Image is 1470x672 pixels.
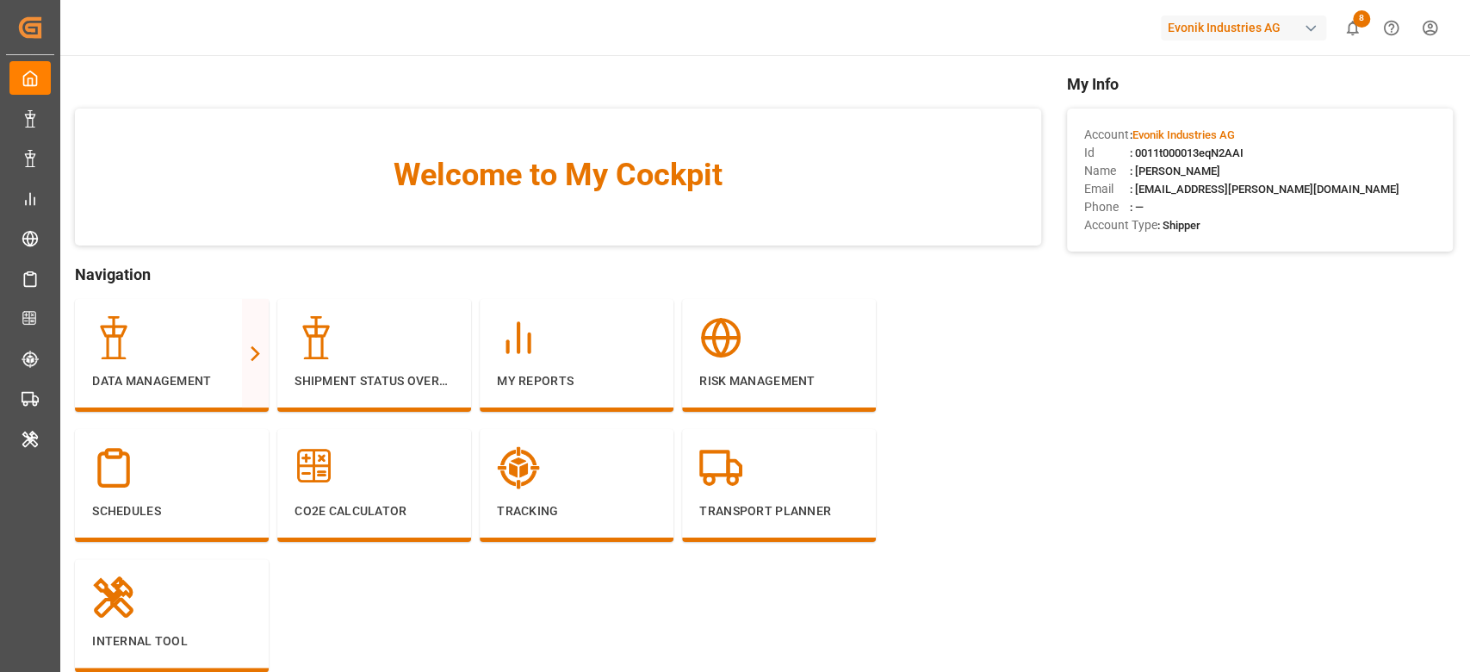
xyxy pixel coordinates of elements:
span: Account [1084,126,1130,144]
span: : [PERSON_NAME] [1130,165,1220,177]
p: Schedules [92,502,251,520]
span: Welcome to My Cockpit [109,152,1006,198]
p: Tracking [497,502,656,520]
div: Evonik Industries AG [1161,16,1326,40]
span: Evonik Industries AG [1132,128,1235,141]
p: Risk Management [699,372,859,390]
span: : Shipper [1157,219,1200,232]
button: Help Center [1372,9,1411,47]
span: Email [1084,180,1130,198]
span: 8 [1353,10,1370,28]
p: Transport Planner [699,502,859,520]
button: show 8 new notifications [1333,9,1372,47]
span: Account Type [1084,216,1157,234]
p: My Reports [497,372,656,390]
span: : — [1130,201,1144,214]
span: : [EMAIL_ADDRESS][PERSON_NAME][DOMAIN_NAME] [1130,183,1399,196]
span: Phone [1084,198,1130,216]
span: Id [1084,144,1130,162]
button: Evonik Industries AG [1161,11,1333,44]
span: My Info [1067,72,1454,96]
p: Internal Tool [92,632,251,650]
p: CO2e Calculator [295,502,454,520]
span: Name [1084,162,1130,180]
span: Navigation [75,263,1040,286]
p: Shipment Status Overview [295,372,454,390]
p: Data Management [92,372,251,390]
span: : [1130,128,1235,141]
span: : 0011t000013eqN2AAI [1130,146,1244,159]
